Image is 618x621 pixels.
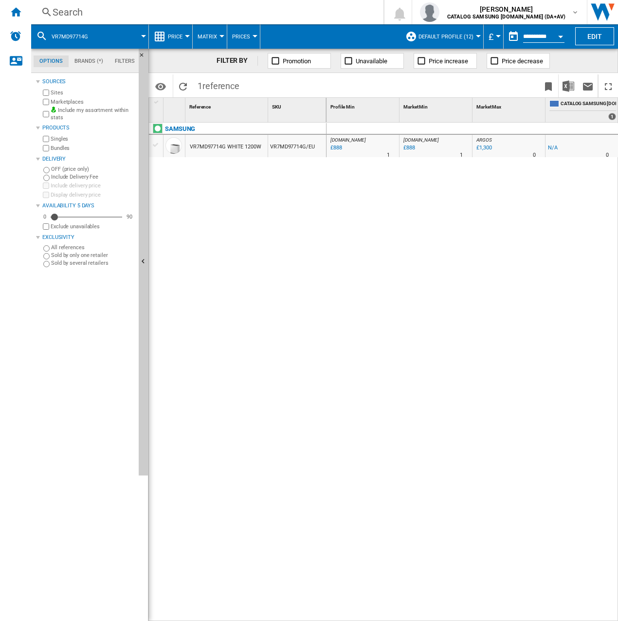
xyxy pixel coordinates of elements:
button: Reload [173,74,193,97]
span: reference [202,81,239,91]
button: md-calendar [504,27,523,46]
button: Options [151,77,170,95]
md-tab-item: Brands (*) [69,55,109,67]
span: CATALOG SAMSUNG [DOMAIN_NAME] (DA+AV) [561,100,616,109]
div: Sort None [187,98,268,113]
div: 0 [41,213,49,220]
input: Marketplaces [43,99,49,105]
span: VR7MD97714G [52,34,88,40]
md-slider: Availability [51,212,122,222]
div: Products [42,124,135,132]
button: Edit [575,27,614,45]
div: Reference Sort None [187,98,268,113]
div: Delivery Time : 0 day [606,150,609,160]
div: Sort None [328,98,399,113]
input: Display delivery price [43,223,49,230]
div: Delivery Time : 1 day [387,150,390,160]
div: Delivery Time : 0 day [533,150,536,160]
span: Reference [189,104,211,110]
div: N/A [548,143,558,153]
span: Promotion [283,57,311,65]
div: Delivery [42,155,135,163]
img: excel-24x24.png [563,80,574,92]
button: Maximize [599,74,618,97]
div: Sort None [474,98,545,113]
div: 90 [124,213,135,220]
input: Include delivery price [43,183,49,189]
span: [PERSON_NAME] [447,4,565,14]
div: Last updated : Friday, 12 September 2025 12:33 [329,143,342,153]
div: CATALOG SAMSUNG [DOMAIN_NAME] (DA+AV) 1 offers sold by CATALOG SAMSUNG UK.IE (DA+AV) [547,98,618,122]
div: Market Max Sort None [474,98,545,113]
button: Hide [139,49,148,475]
button: Prices [232,24,255,49]
label: Exclude unavailables [51,223,135,230]
label: Sold by only one retailer [51,252,135,259]
span: Prices [232,34,250,40]
button: Price decrease [487,53,550,69]
label: OFF (price only) [51,165,135,173]
span: Profile Min [330,104,355,110]
span: Market Max [476,104,501,110]
div: Profile Min Sort None [328,98,399,113]
span: 1 [193,74,244,95]
div: Default profile (12) [405,24,478,49]
div: Price [154,24,187,49]
md-tab-item: Options [34,55,69,67]
button: Price increase [414,53,477,69]
span: Price decrease [502,57,543,65]
input: Include Delivery Fee [43,175,50,181]
span: £ [489,32,493,42]
div: 1 offers sold by CATALOG SAMSUNG UK.IE (DA+AV) [608,113,616,120]
div: VR7MD97714G [36,24,144,49]
button: Unavailable [341,53,404,69]
button: Default profile (12) [418,24,478,49]
div: Sort None [270,98,326,113]
label: Include my assortment within stats [51,107,135,122]
div: £ [489,24,498,49]
button: Promotion [268,53,331,69]
label: Include Delivery Fee [51,173,135,181]
button: Price [168,24,187,49]
label: Include delivery price [51,182,135,189]
input: Display delivery price [43,192,49,198]
input: Sold by only one retailer [43,253,50,259]
input: Sites [43,90,49,96]
div: Sort None [401,98,472,113]
div: VR7MD97714G WHITE 1200W [190,136,261,158]
button: Open calendar [552,26,569,44]
label: Singles [51,135,135,143]
button: Bookmark this report [539,74,558,97]
button: Hide [139,49,150,66]
button: Matrix [198,24,222,49]
span: Price [168,34,182,40]
div: Availability 5 Days [42,202,135,210]
span: SKU [272,104,281,110]
div: Exclusivity [42,234,135,241]
div: Sort None [165,98,185,113]
label: Sold by several retailers [51,259,135,267]
button: VR7MD97714G [52,24,98,49]
div: Last updated : Friday, 12 September 2025 12:33 [402,143,415,153]
input: Sold by several retailers [43,261,50,267]
div: Sources [42,78,135,86]
input: OFF (price only) [43,167,50,173]
span: ARGOS [476,137,492,143]
input: All references [43,245,50,252]
span: Default profile (12) [418,34,473,40]
div: VR7MD97714G/EU [268,135,326,157]
b: CATALOG SAMSUNG [DOMAIN_NAME] (DA+AV) [447,14,565,20]
button: Send this report by email [578,74,598,97]
div: Market Min Sort None [401,98,472,113]
md-menu: Currency [484,24,504,49]
span: Unavailable [356,57,387,65]
button: Download in Excel [559,74,578,97]
label: Display delivery price [51,191,135,199]
img: alerts-logo.svg [10,30,21,42]
label: All references [51,244,135,251]
span: Price increase [429,57,468,65]
span: Matrix [198,34,217,40]
img: profile.jpg [420,2,439,22]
